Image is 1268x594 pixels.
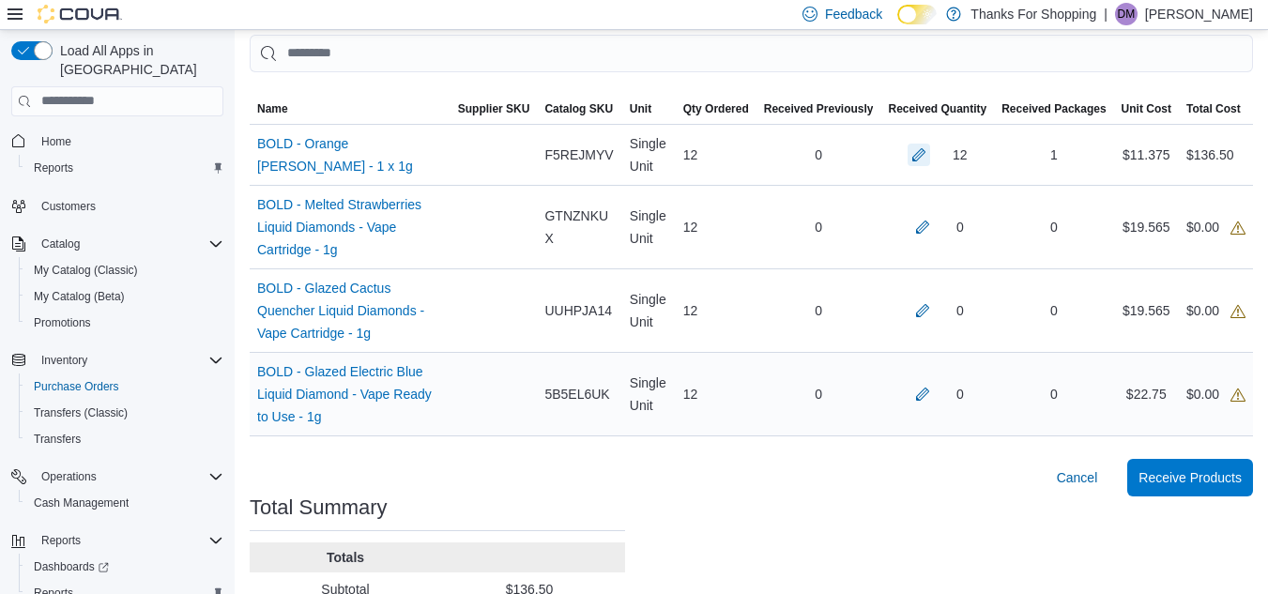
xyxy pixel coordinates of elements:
button: Inventory [34,349,95,372]
span: Inventory [41,353,87,368]
button: Operations [4,464,231,490]
span: Promotions [34,315,91,330]
button: Catalog SKU [537,94,621,124]
a: BOLD - Melted Strawberries Liquid Diamonds - Vape Cartridge - 1g [257,193,443,261]
button: Home [4,128,231,155]
span: Load All Apps in [GEOGRAPHIC_DATA] [53,41,223,79]
button: Customers [4,192,231,220]
span: 5B5EL6UK [544,383,609,405]
button: Name [250,94,451,124]
p: | [1104,3,1108,25]
button: Receive Products [1127,459,1253,496]
span: My Catalog (Classic) [26,259,223,282]
div: Single Unit [622,364,676,424]
span: Dashboards [26,556,223,578]
a: Cash Management [26,492,136,514]
div: 0 [756,292,881,329]
div: 12 [676,292,756,329]
span: Reports [26,157,223,179]
span: Feedback [825,5,882,23]
span: Unit Cost [1122,101,1171,116]
button: Promotions [19,310,231,336]
span: Qty Ordered [683,101,749,116]
h3: Total Summary [250,496,388,519]
span: My Catalog (Classic) [34,263,138,278]
p: Thanks For Shopping [970,3,1096,25]
button: Transfers (Classic) [19,400,231,426]
span: My Catalog (Beta) [26,285,223,308]
a: BOLD - Glazed Electric Blue Liquid Diamond - Vape Ready to Use - 1g [257,360,443,428]
span: Transfers [34,432,81,447]
div: 0 [956,216,964,238]
a: Reports [26,157,81,179]
span: Transfers [26,428,223,450]
div: $136.50 [1186,144,1234,166]
div: 12 [676,136,756,174]
div: 0 [956,299,964,322]
button: Cash Management [19,490,231,516]
p: [PERSON_NAME] [1145,3,1253,25]
p: Totals [257,548,434,567]
span: DM [1118,3,1136,25]
span: Received Quantity [888,101,986,116]
span: My Catalog (Beta) [34,289,125,304]
span: Customers [34,194,223,218]
button: Supplier SKU [451,94,538,124]
a: My Catalog (Classic) [26,259,145,282]
span: Transfers (Classic) [34,405,128,420]
span: Cash Management [26,492,223,514]
div: $0.00 [1186,383,1245,405]
div: $0.00 [1186,299,1245,322]
span: Operations [34,465,223,488]
button: My Catalog (Beta) [19,283,231,310]
a: My Catalog (Beta) [26,285,132,308]
span: Cash Management [34,495,129,510]
span: Promotions [26,312,223,334]
button: My Catalog (Classic) [19,257,231,283]
a: Dashboards [26,556,116,578]
a: Dashboards [19,554,231,580]
a: Promotions [26,312,99,334]
span: Reports [34,529,223,552]
span: Customers [41,199,96,214]
button: Reports [19,155,231,181]
button: Reports [4,527,231,554]
div: Single Unit [622,197,676,257]
button: Catalog [34,233,87,255]
span: Reports [34,160,73,175]
span: Inventory [34,349,223,372]
div: 0 [756,375,881,413]
button: Purchase Orders [19,373,231,400]
span: Unit [630,101,651,116]
span: Purchase Orders [26,375,223,398]
input: Dark Mode [897,5,937,24]
span: Catalog SKU [544,101,613,116]
img: Cova [38,5,122,23]
span: Received Previously [764,101,874,116]
span: UUHPJA14 [544,299,612,322]
div: 0 [756,136,881,174]
span: Name [257,101,288,116]
button: Cancel [1049,459,1106,496]
a: Customers [34,195,103,218]
div: Single Unit [622,281,676,341]
span: Reports [41,533,81,548]
span: Cancel [1057,468,1098,487]
div: $11.375 [1114,136,1179,174]
a: Transfers [26,428,88,450]
a: Purchase Orders [26,375,127,398]
span: Catalog [41,236,80,251]
div: 12 [676,208,756,246]
div: $0.00 [1186,216,1245,238]
div: $19.565 [1114,292,1179,329]
span: GTNZNKUX [544,205,614,250]
span: Receive Products [1138,468,1242,487]
div: 0 [956,383,964,405]
button: Operations [34,465,104,488]
span: Supplier SKU [458,101,530,116]
a: BOLD - Glazed Cactus Quencher Liquid Diamonds - Vape Cartridge - 1g [257,277,443,344]
div: Single Unit [622,125,676,185]
span: Purchase Orders [34,379,119,394]
div: 0 [994,292,1113,329]
button: Inventory [4,347,231,373]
